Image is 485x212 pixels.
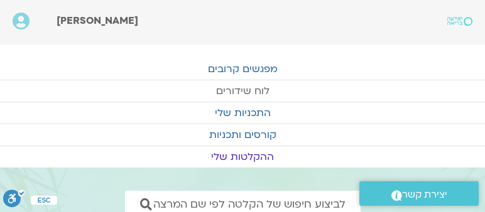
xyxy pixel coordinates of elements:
span: לביצוע חיפוש של הקלטה לפי שם המרצה [153,198,346,210]
span: [PERSON_NAME] [57,14,138,28]
span: יצירת קשר [402,186,447,203]
a: יצירת קשר [359,181,479,206]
